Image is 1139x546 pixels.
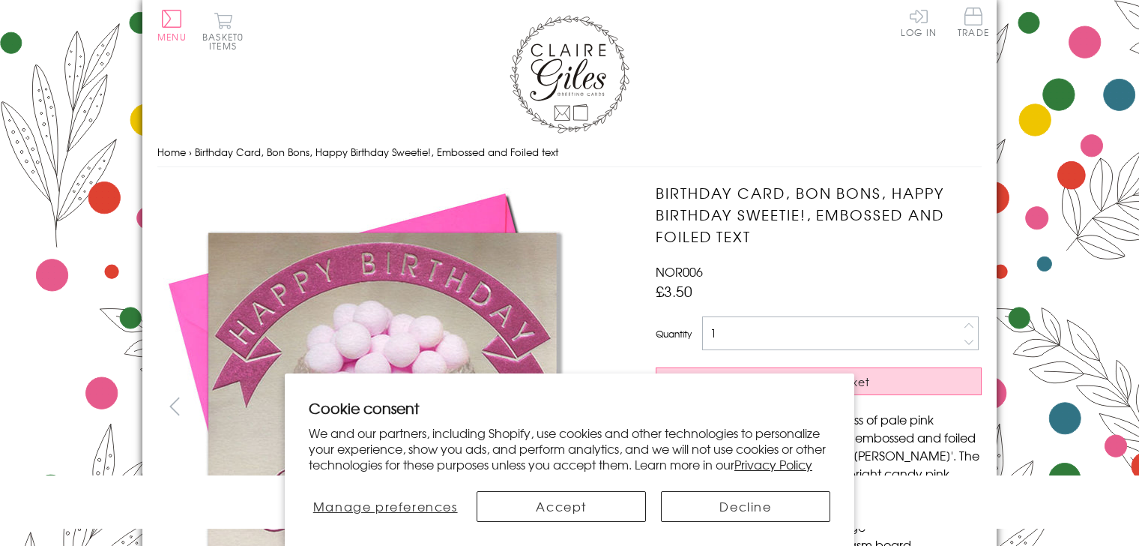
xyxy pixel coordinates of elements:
span: 0 items [209,30,244,52]
button: Basket0 items [202,12,244,50]
a: Privacy Policy [734,455,812,473]
button: Manage preferences [309,491,462,522]
span: Birthday Card, Bon Bons, Happy Birthday Sweetie!, Embossed and Foiled text [195,145,558,159]
nav: breadcrumbs [157,137,982,168]
h1: Birthday Card, Bon Bons, Happy Birthday Sweetie!, Embossed and Foiled text [656,182,982,247]
button: Add to Basket [656,367,982,395]
img: Claire Giles Greetings Cards [510,15,629,133]
span: › [189,145,192,159]
span: NOR006 [656,262,703,280]
button: Menu [157,10,187,41]
span: Trade [958,7,989,37]
button: prev [157,389,191,423]
span: Menu [157,30,187,43]
span: Manage preferences [313,497,458,515]
a: Home [157,145,186,159]
button: Decline [661,491,830,522]
p: We and our partners, including Shopify, use cookies and other technologies to personalize your ex... [309,425,830,472]
button: Accept [477,491,646,522]
label: Quantity [656,327,692,340]
span: £3.50 [656,280,692,301]
a: Trade [958,7,989,40]
h2: Cookie consent [309,397,830,418]
a: Log In [901,7,937,37]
